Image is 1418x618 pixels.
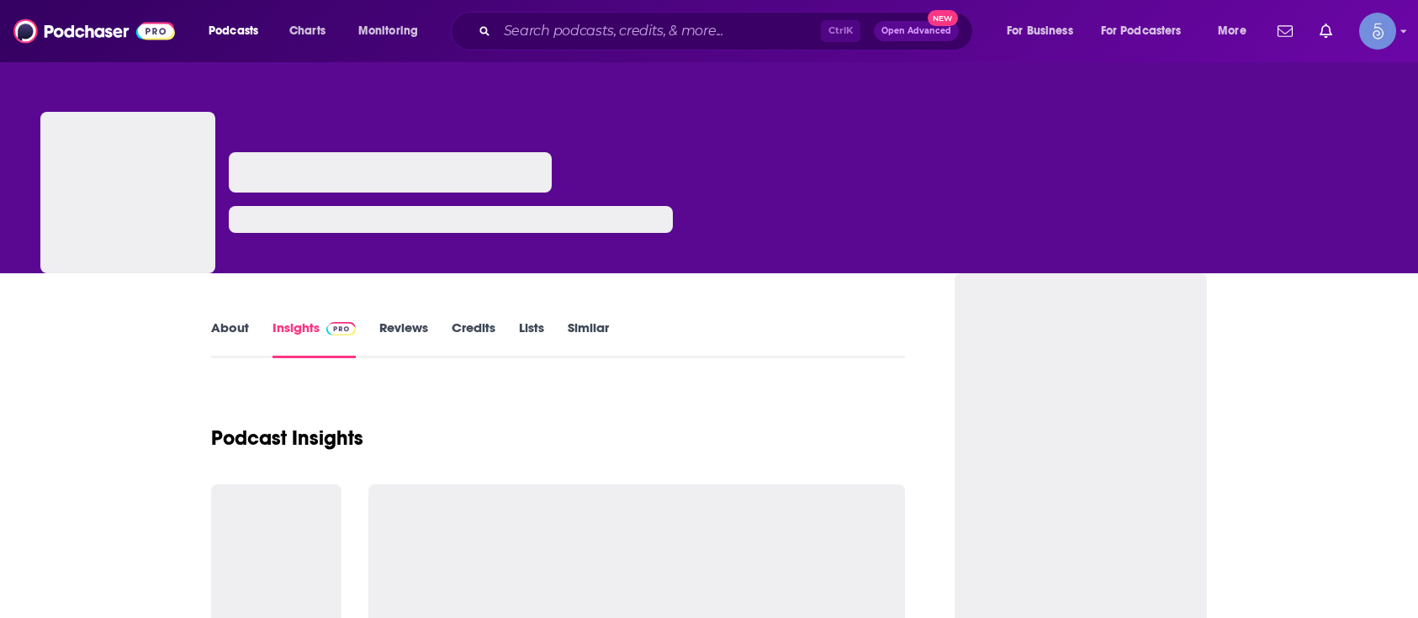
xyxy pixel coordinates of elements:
[1359,13,1396,50] img: User Profile
[874,21,959,41] button: Open AdvancedNew
[379,320,428,358] a: Reviews
[1359,13,1396,50] button: Show profile menu
[928,10,958,26] span: New
[881,27,951,35] span: Open Advanced
[13,15,175,47] img: Podchaser - Follow, Share and Rate Podcasts
[568,320,609,358] a: Similar
[1313,17,1339,45] a: Show notifications dropdown
[289,19,325,43] span: Charts
[1359,13,1396,50] span: Logged in as Spiral5-G1
[278,18,336,45] a: Charts
[467,12,989,50] div: Search podcasts, credits, & more...
[1101,19,1182,43] span: For Podcasters
[211,320,249,358] a: About
[1271,17,1299,45] a: Show notifications dropdown
[519,320,544,358] a: Lists
[497,18,821,45] input: Search podcasts, credits, & more...
[211,425,363,451] h1: Podcast Insights
[347,18,440,45] button: open menu
[197,18,280,45] button: open menu
[1007,19,1073,43] span: For Business
[358,19,418,43] span: Monitoring
[1206,18,1267,45] button: open menu
[821,20,860,42] span: Ctrl K
[272,320,356,358] a: InsightsPodchaser Pro
[452,320,495,358] a: Credits
[995,18,1094,45] button: open menu
[209,19,258,43] span: Podcasts
[1218,19,1246,43] span: More
[1090,18,1206,45] button: open menu
[326,322,356,335] img: Podchaser Pro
